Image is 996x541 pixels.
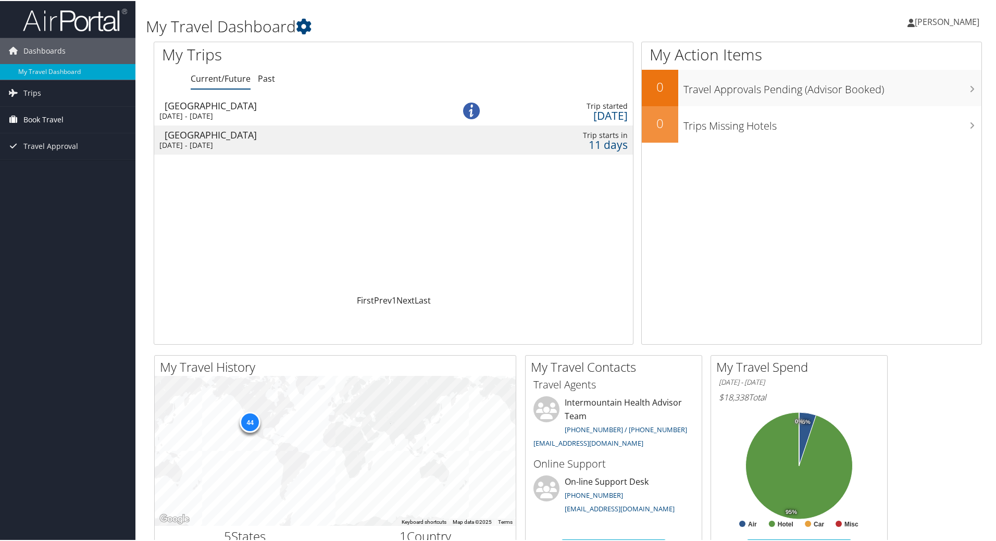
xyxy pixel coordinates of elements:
[240,411,260,432] div: 44
[162,43,426,65] h1: My Trips
[565,503,675,512] a: [EMAIL_ADDRESS][DOMAIN_NAME]
[160,357,516,375] h2: My Travel History
[533,376,694,391] h3: Travel Agents
[716,357,887,375] h2: My Travel Spend
[719,376,879,386] h6: [DATE] - [DATE]
[258,72,275,83] a: Past
[402,518,446,525] button: Keyboard shortcuts
[802,418,811,424] tspan: 5%
[795,418,803,424] tspan: 0%
[159,110,430,120] div: [DATE] - [DATE]
[719,391,749,402] span: $18,338
[642,43,981,65] h1: My Action Items
[565,489,623,499] a: [PHONE_NUMBER]
[915,15,979,27] span: [PERSON_NAME]
[146,15,708,36] h1: My Travel Dashboard
[533,456,694,470] h3: Online Support
[357,294,374,305] a: First
[642,105,981,142] a: 0Trips Missing Hotels
[683,76,981,96] h3: Travel Approvals Pending (Advisor Booked)
[506,110,628,119] div: [DATE]
[748,520,757,527] text: Air
[533,437,643,447] a: [EMAIL_ADDRESS][DOMAIN_NAME]
[23,79,41,105] span: Trips
[453,518,492,524] span: Map data ©2025
[506,130,628,139] div: Trip starts in
[463,102,480,118] img: alert-flat-solid-info.png
[778,520,793,527] text: Hotel
[642,69,981,105] a: 0Travel Approvals Pending (Advisor Booked)
[415,294,431,305] a: Last
[814,520,824,527] text: Car
[157,511,192,525] img: Google
[23,106,64,132] span: Book Travel
[23,37,66,63] span: Dashboards
[191,72,251,83] a: Current/Future
[165,129,435,139] div: [GEOGRAPHIC_DATA]
[157,511,192,525] a: Open this area in Google Maps (opens a new window)
[719,391,879,402] h6: Total
[23,7,127,31] img: airportal-logo.png
[683,112,981,132] h3: Trips Missing Hotels
[396,294,415,305] a: Next
[528,474,699,517] li: On-line Support Desk
[531,357,702,375] h2: My Travel Contacts
[23,132,78,158] span: Travel Approval
[642,77,678,95] h2: 0
[159,140,430,149] div: [DATE] - [DATE]
[528,395,699,451] li: Intermountain Health Advisor Team
[642,114,678,131] h2: 0
[392,294,396,305] a: 1
[565,424,687,433] a: [PHONE_NUMBER] / [PHONE_NUMBER]
[498,518,513,524] a: Terms (opens in new tab)
[506,100,628,110] div: Trip started
[374,294,392,305] a: Prev
[786,508,797,514] tspan: 95%
[907,5,990,36] a: [PERSON_NAME]
[165,100,435,109] div: [GEOGRAPHIC_DATA]
[844,520,858,527] text: Misc
[506,139,628,148] div: 11 days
